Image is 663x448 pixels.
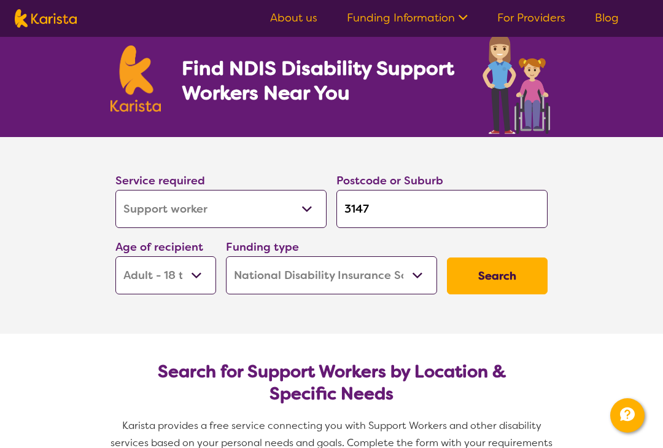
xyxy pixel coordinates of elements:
label: Postcode or Suburb [336,173,443,188]
a: About us [270,10,317,25]
a: For Providers [497,10,565,25]
label: Age of recipient [115,240,203,254]
input: Type [336,190,548,228]
a: Funding Information [347,10,468,25]
a: Blog [595,10,619,25]
label: Funding type [226,240,299,254]
button: Channel Menu [610,398,645,433]
label: Service required [115,173,205,188]
h2: Search for Support Workers by Location & Specific Needs [125,361,538,405]
img: Karista logo [110,45,161,112]
h1: Find NDIS Disability Support Workers Near You [182,56,456,105]
img: support-worker [481,29,552,137]
button: Search [447,257,548,294]
img: Karista logo [15,9,77,28]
